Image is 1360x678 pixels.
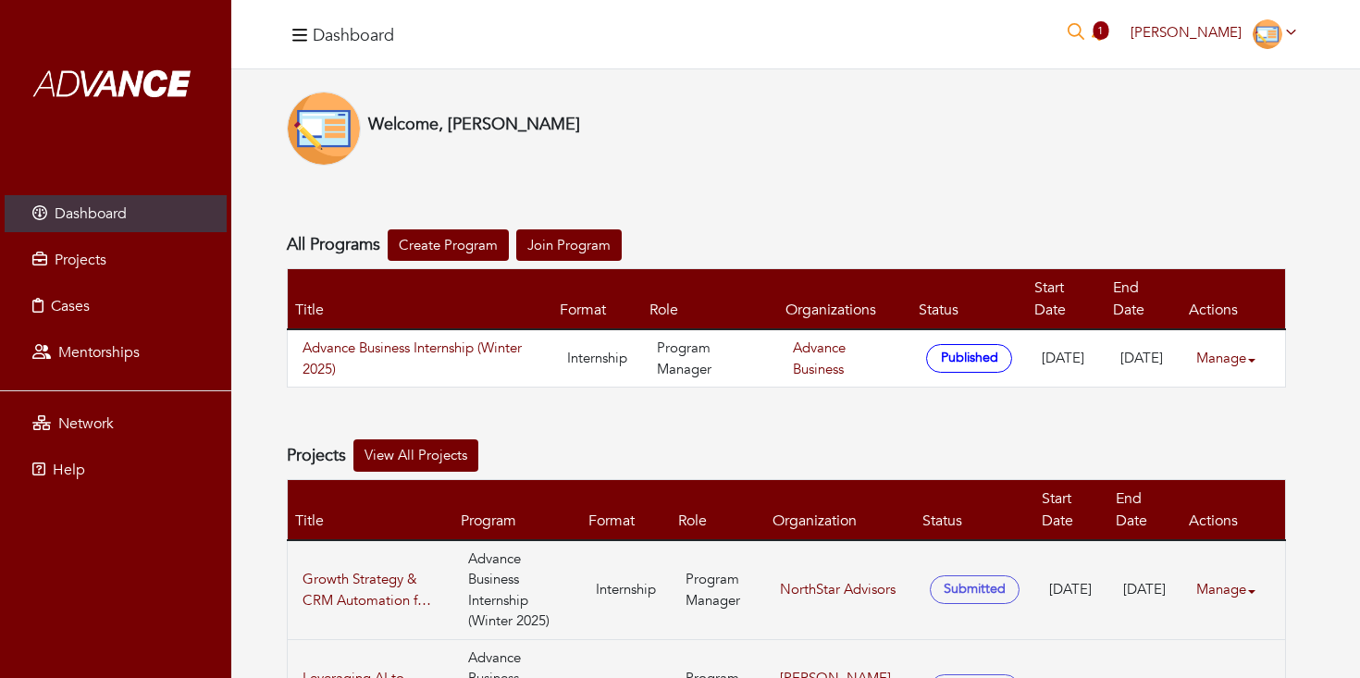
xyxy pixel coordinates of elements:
[778,269,911,330] th: Organizations
[1034,540,1108,640] td: [DATE]
[353,439,478,472] a: View All Projects
[1027,329,1106,388] td: [DATE]
[516,229,622,262] a: Join Program
[915,479,1035,540] th: Status
[288,269,553,330] th: Title
[926,344,1012,373] span: Published
[642,269,777,330] th: Role
[5,195,227,232] a: Dashboard
[19,32,213,139] img: whiteAdvanceLogo.png
[552,269,642,330] th: Format
[930,575,1020,604] span: Submitted
[780,580,896,598] a: NorthStar Advisors
[1108,479,1181,540] th: End Date
[671,479,766,540] th: Role
[287,92,361,166] img: Educator-Icon-31d5a1e457ca3f5474c6b92ab10a5d5101c9f8fbafba7b88091835f1a8db102f.png
[552,329,642,388] td: Internship
[5,288,227,325] a: Cases
[1181,269,1286,330] th: Actions
[1131,23,1242,42] span: [PERSON_NAME]
[1196,340,1270,376] a: Manage
[765,479,914,540] th: Organization
[303,338,538,379] a: Advance Business Internship (Winter 2025)
[313,26,394,46] h4: Dashboard
[581,540,671,640] td: Internship
[1106,269,1181,330] th: End Date
[1108,540,1181,640] td: [DATE]
[55,250,106,270] span: Projects
[368,115,580,135] h4: Welcome, [PERSON_NAME]
[1122,23,1304,42] a: [PERSON_NAME]
[793,339,846,378] a: Advance Business
[55,203,127,224] span: Dashboard
[1034,479,1108,540] th: Start Date
[58,413,114,434] span: Network
[453,540,580,640] td: Advance Business Internship (Winter 2025)
[671,540,766,640] td: Program Manager
[51,296,90,316] span: Cases
[5,405,227,442] a: Network
[303,569,439,610] a: Growth Strategy & CRM Automation for NorthStar Advisors
[388,229,509,262] a: Create Program
[642,329,777,388] td: Program Manager
[1093,21,1108,40] span: 1
[5,334,227,371] a: Mentorships
[1181,479,1286,540] th: Actions
[287,446,346,466] h4: Projects
[5,241,227,278] a: Projects
[453,479,580,540] th: Program
[53,460,85,480] span: Help
[287,235,380,255] h4: All Programs
[911,269,1027,330] th: Status
[58,342,140,363] span: Mentorships
[1027,269,1106,330] th: Start Date
[288,479,454,540] th: Title
[1092,23,1107,44] a: 1
[1106,329,1181,388] td: [DATE]
[1196,572,1270,608] a: Manage
[581,479,671,540] th: Format
[5,451,227,488] a: Help
[1253,19,1282,49] img: Educator-Icon-31d5a1e457ca3f5474c6b92ab10a5d5101c9f8fbafba7b88091835f1a8db102f.png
